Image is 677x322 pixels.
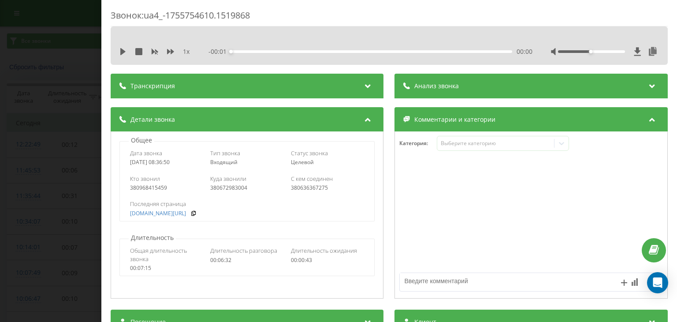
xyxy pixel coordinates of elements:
div: 00:00:43 [291,257,365,263]
a: [DOMAIN_NAME][URL] [130,210,186,217]
span: Длительность ожидания [291,247,357,255]
span: 00:00 [517,47,532,56]
div: Accessibility label [589,50,593,53]
span: Статус звонка [291,149,328,157]
div: 00:07:15 [130,265,204,271]
div: 380672983004 [211,185,284,191]
span: Входящий [211,158,238,166]
span: Длительность разговора [211,247,278,255]
div: Open Intercom Messenger [647,272,668,293]
div: 380636367275 [291,185,365,191]
div: [DATE] 08:36:50 [130,159,204,165]
span: Целевой [291,158,314,166]
span: Детали звонка [130,115,175,124]
span: - 00:01 [209,47,231,56]
div: Выберите категорию [441,140,551,147]
p: Длительность [129,233,176,242]
span: С кем соединен [291,175,333,183]
span: Общая длительность звонка [130,247,204,262]
div: 00:06:32 [211,257,284,263]
span: Анализ звонка [415,82,459,90]
span: Куда звонили [211,175,247,183]
span: Комментарии и категории [415,115,496,124]
div: Звонок : ua4_-1755754610.1519868 [111,9,668,26]
span: Транскрипция [130,82,175,90]
span: Тип звонка [211,149,241,157]
h4: Категория : [400,140,437,146]
span: 1 x [183,47,190,56]
div: Accessibility label [230,50,233,53]
p: Общее [129,136,154,145]
span: Кто звонил [130,175,160,183]
div: 380968415459 [130,185,204,191]
span: Дата звонка [130,149,162,157]
span: Последняя страница [130,200,186,208]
